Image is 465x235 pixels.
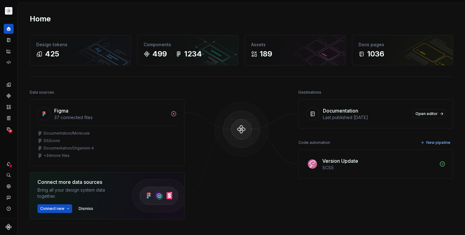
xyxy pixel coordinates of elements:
[30,88,54,97] div: Data sources
[4,80,14,90] a: Design tokens
[54,107,68,114] div: Figma
[298,88,321,97] div: Destinations
[322,157,358,165] div: Version Update
[413,109,445,118] a: Open editor
[76,204,96,213] button: Dismiss
[44,146,94,151] div: Documentation/Organism 4
[30,99,185,166] a: Figma37 connected filesDocumentation/MoleculeDS/IconsDocumentation/Organism 4+34more files
[30,35,131,65] a: Design tokens425
[426,140,450,145] span: New pipeline
[4,24,14,34] a: Home
[44,138,60,143] div: DS/Icons
[298,138,330,147] div: Code automation
[4,35,14,45] a: Documentation
[37,178,121,186] div: Connect more data sources
[30,14,51,24] h2: Home
[322,165,436,171] div: SCSS
[4,57,14,67] a: Code automation
[4,91,14,101] a: Components
[4,170,14,180] button: Search ⌘K
[359,42,447,48] div: Docs pages
[415,111,438,116] span: Open editor
[137,35,238,65] a: Components4991234
[36,42,124,48] div: Design tokens
[323,114,409,121] div: Last published [DATE]
[4,113,14,123] a: Storybook stories
[245,35,346,65] a: Assets189
[144,42,232,48] div: Components
[4,124,14,134] a: Data sources
[4,102,14,112] a: Assets
[44,153,70,158] div: + 34 more files
[6,224,12,230] svg: Supernova Logo
[352,35,453,65] a: Docs pages1036
[419,138,453,147] button: New pipeline
[152,49,167,59] div: 499
[4,181,14,191] a: Settings
[79,206,93,211] span: Dismiss
[367,49,384,59] div: 1036
[40,206,64,211] span: Connect new
[4,46,14,56] a: Analytics
[37,204,72,213] button: Connect new
[184,49,202,59] div: 1234
[323,107,358,114] div: Documentation
[4,193,14,202] button: Contact support
[37,187,121,199] div: Bring all your design system data together.
[4,159,14,169] button: Notifications
[260,49,272,59] div: 189
[5,7,12,15] img: b2369ad3-f38c-46c1-b2a2-f2452fdbdcd2.png
[251,42,339,48] div: Assets
[45,49,59,59] div: 425
[44,131,90,136] div: Documentation/Molecule
[54,114,167,121] div: 37 connected files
